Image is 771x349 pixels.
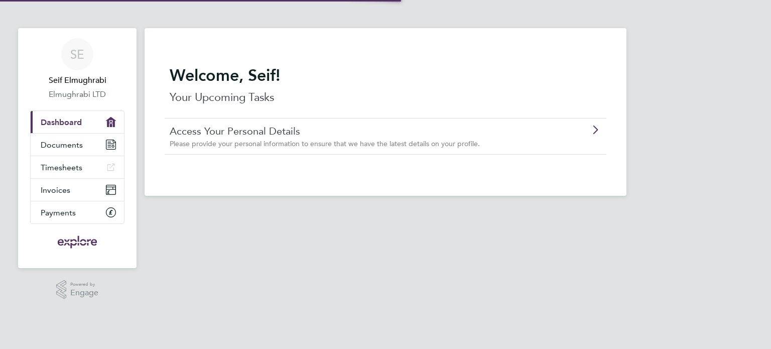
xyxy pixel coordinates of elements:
[56,280,99,299] a: Powered byEngage
[31,134,124,156] a: Documents
[30,234,124,250] a: Go to home page
[30,38,124,86] a: SESeif Elmughrabi
[31,179,124,201] a: Invoices
[70,48,84,61] span: SE
[41,118,82,127] span: Dashboard
[70,289,98,297] span: Engage
[31,156,124,178] a: Timesheets
[41,163,82,172] span: Timesheets
[18,28,137,268] nav: Main navigation
[170,139,480,148] span: Please provide your personal information to ensure that we have the latest details on your profile.
[170,65,601,85] h2: Welcome, Seif!
[70,280,98,289] span: Powered by
[31,201,124,223] a: Payments
[30,74,124,86] span: Seif Elmughrabi
[57,234,98,250] img: exploregroup-logo-retina.png
[170,89,601,105] p: Your Upcoming Tasks
[41,208,76,217] span: Payments
[31,111,124,133] a: Dashboard
[41,185,70,195] span: Invoices
[170,125,545,138] a: Access Your Personal Details
[41,140,83,150] span: Documents
[30,88,124,100] a: Elmughrabi LTD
